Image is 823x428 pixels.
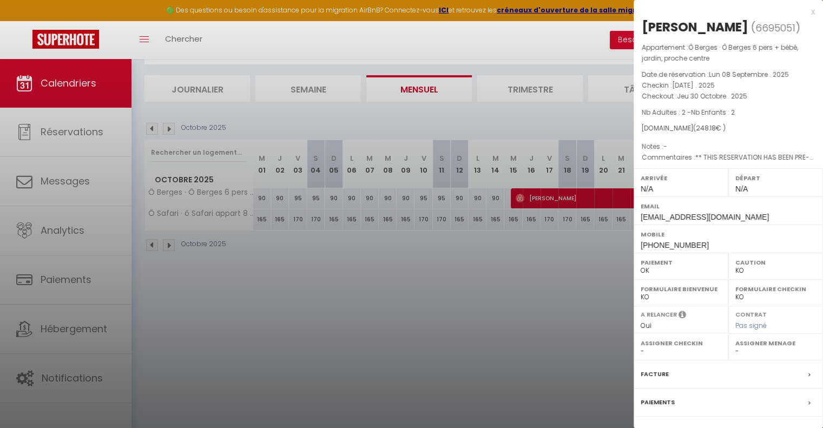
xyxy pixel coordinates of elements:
p: Checkout : [642,91,815,102]
span: [DATE] . 2025 [672,81,715,90]
div: [DOMAIN_NAME] [642,123,815,134]
label: Contrat [735,310,767,317]
i: Sélectionner OUI si vous souhaiter envoyer les séquences de messages post-checkout [679,310,686,322]
label: Assigner Menage [735,338,816,348]
label: Arrivée [641,173,721,183]
button: Ouvrir le widget de chat LiveChat [9,4,41,37]
label: Paiements [641,397,675,408]
p: Date de réservation : [642,69,815,80]
span: ( ) [751,20,800,35]
span: [PHONE_NUMBER] [641,241,709,249]
span: Jeu 30 Octobre . 2025 [677,91,747,101]
span: Pas signé [735,321,767,330]
p: Commentaires : [642,152,815,163]
span: 248.18 [696,123,716,133]
label: Formulaire Bienvenue [641,284,721,294]
span: N/A [735,185,748,193]
p: Appartement : [642,42,815,64]
span: 6695051 [755,21,795,35]
span: ( € ) [693,123,726,133]
p: Checkin : [642,80,815,91]
p: Notes : [642,141,815,152]
span: Lun 08 Septembre . 2025 [709,70,789,79]
label: Assigner Checkin [641,338,721,348]
label: Départ [735,173,816,183]
label: Formulaire Checkin [735,284,816,294]
label: A relancer [641,310,677,319]
span: Ô Berges · Ô Berges 6 pers + bébé, jardin, proche centre [642,43,798,63]
span: N/A [641,185,653,193]
label: Paiement [641,257,721,268]
div: [PERSON_NAME] [642,18,748,36]
span: Nb Adultes : 2 - [642,108,735,117]
span: [EMAIL_ADDRESS][DOMAIN_NAME] [641,213,769,221]
span: - [663,142,667,151]
label: Email [641,201,816,212]
span: Nb Enfants : 2 [691,108,735,117]
label: Mobile [641,229,816,240]
label: Caution [735,257,816,268]
label: Facture [641,368,669,380]
div: x [634,5,815,18]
